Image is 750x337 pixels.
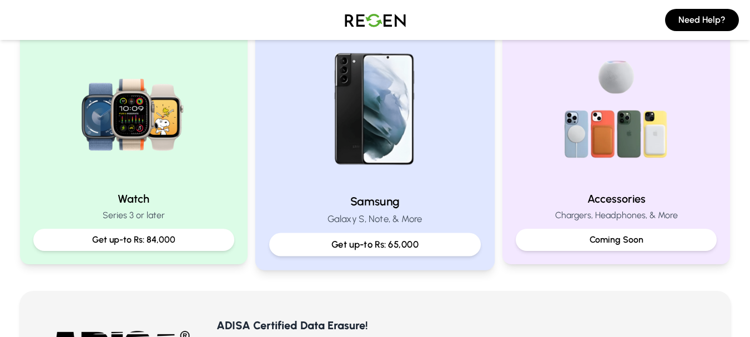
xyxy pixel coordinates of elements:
[269,212,481,226] p: Galaxy S, Note, & More
[525,233,708,247] p: Coming Soon
[516,209,717,222] p: Chargers, Headphones, & More
[33,209,235,222] p: Series 3 or later
[516,191,717,207] h2: Accessories
[279,238,471,252] p: Get up-to Rs: 65,000
[545,40,687,182] img: Accessories
[336,4,414,36] img: Logo
[300,35,450,184] img: Samsung
[217,318,713,333] h3: ADISA Certified Data Erasure!
[665,9,739,31] button: Need Help?
[33,191,235,207] h2: Watch
[42,233,226,247] p: Get up-to Rs: 84,000
[63,40,205,182] img: Watch
[269,193,481,209] h2: Samsung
